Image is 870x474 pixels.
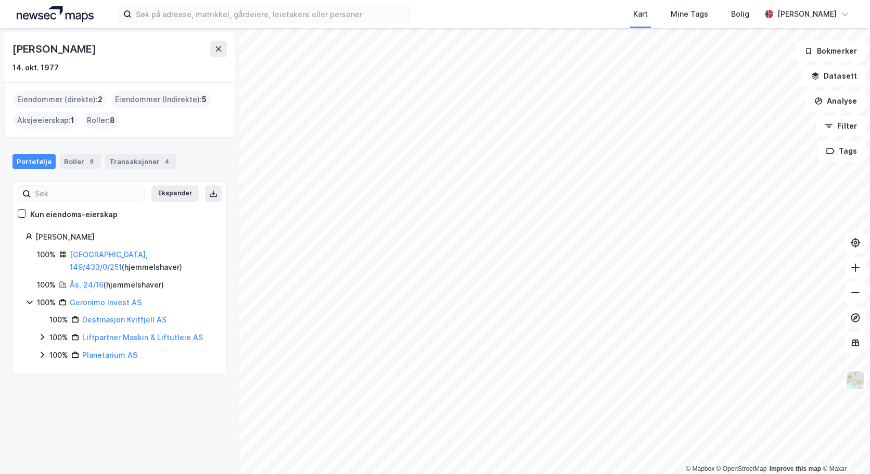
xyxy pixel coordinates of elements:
div: Transaksjoner [105,154,176,169]
div: Portefølje [12,154,56,169]
img: Z [846,370,865,390]
button: Filter [816,116,866,136]
div: 14. okt. 1977 [12,61,59,74]
a: Planetarium AS [82,351,137,359]
span: 5 [202,93,207,106]
a: Liftpartner Maskin & Liftutleie AS [82,333,203,342]
span: 8 [110,114,115,127]
div: Kontrollprogram for chat [818,424,870,474]
a: [GEOGRAPHIC_DATA], 149/433/0/251 [70,250,148,271]
a: Destinasjon Kvitfjell AS [82,315,167,324]
div: Kun eiendoms-eierskap [30,208,118,221]
button: Tags [817,141,866,161]
div: 4 [162,156,172,167]
div: 100% [37,248,56,261]
div: ( hjemmelshaver ) [70,279,164,291]
a: Geronimo Invest AS [70,298,142,307]
div: Kart [633,8,648,20]
button: Datasett [802,66,866,86]
div: [PERSON_NAME] [12,41,98,57]
span: 2 [98,93,103,106]
img: logo.a4113a55bc3d86da70a041830d287a7e.svg [17,6,94,22]
a: Ås, 24/16 [70,280,104,289]
div: 100% [49,314,68,326]
div: ( hjemmelshaver ) [70,248,214,273]
iframe: Chat Widget [818,424,870,474]
div: 100% [37,279,56,291]
div: Eiendommer (Indirekte) : [111,91,211,108]
span: 1 [71,114,74,127]
a: Improve this map [770,465,821,472]
div: 100% [37,296,56,309]
div: Eiendommer (direkte) : [13,91,107,108]
button: Bokmerker [796,41,866,61]
div: [PERSON_NAME] [35,231,214,243]
div: [PERSON_NAME] [777,8,837,20]
div: 100% [49,349,68,361]
a: OpenStreetMap [717,465,767,472]
button: Analyse [805,91,866,111]
button: Ekspander [151,185,199,202]
div: 8 [86,156,97,167]
div: 100% [49,331,68,344]
input: Søk [31,186,145,202]
div: Bolig [731,8,749,20]
div: Roller [60,154,101,169]
div: Roller : [83,112,119,129]
div: Aksjeeierskap : [13,112,79,129]
a: Mapbox [686,465,714,472]
input: Søk på adresse, matrikkel, gårdeiere, leietakere eller personer [132,6,410,22]
div: Mine Tags [671,8,708,20]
